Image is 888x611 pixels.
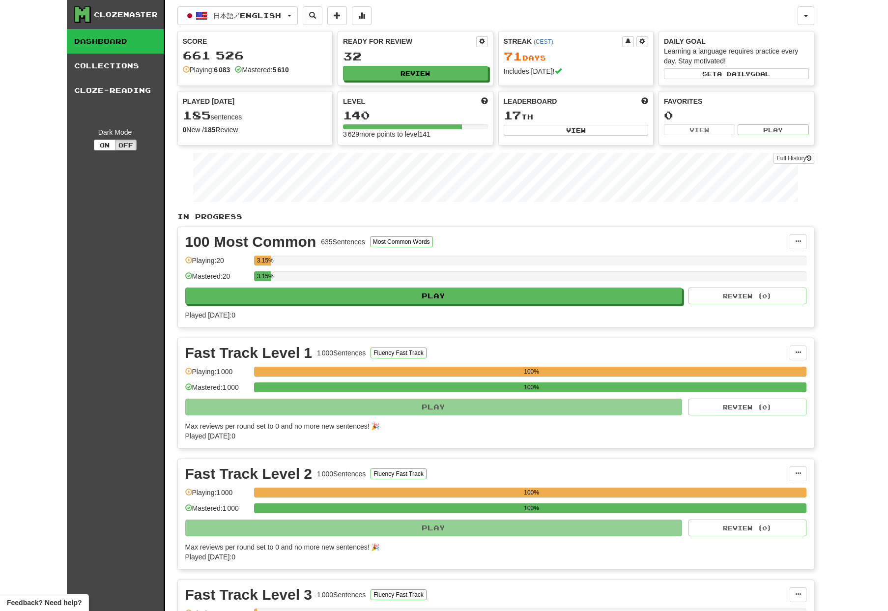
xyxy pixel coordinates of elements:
[773,153,814,164] a: Full History
[185,256,249,272] div: Playing: 20
[185,311,235,319] span: Played [DATE]: 0
[185,382,249,399] div: Mastered: 1 000
[738,124,809,135] button: Play
[717,70,750,77] span: a daily
[534,38,553,45] a: (CEST)
[185,271,249,288] div: Mastered: 20
[185,553,235,561] span: Played [DATE]: 0
[185,421,801,431] div: Max reviews per round set to 0 and no more new sentences! 🎉
[185,399,683,415] button: Play
[67,54,164,78] a: Collections
[504,49,522,63] span: 71
[213,11,281,20] span: 日本語 / English
[343,66,488,81] button: Review
[204,126,215,134] strong: 185
[183,65,230,75] div: Playing:
[177,212,814,222] p: In Progress
[185,432,235,440] span: Played [DATE]: 0
[664,46,809,66] div: Learning a language requires practice every day. Stay motivated!
[185,346,313,360] div: Fast Track Level 1
[504,36,623,46] div: Streak
[504,50,649,63] div: Day s
[664,124,735,135] button: View
[183,96,235,106] span: Played [DATE]
[257,256,271,265] div: 3.15%
[257,382,806,392] div: 100%
[371,589,426,600] button: Fluency Fast Track
[664,68,809,79] button: Seta dailygoal
[257,271,271,281] div: 3.15%
[183,125,328,135] div: New / Review
[303,6,322,25] button: Search sentences
[371,468,426,479] button: Fluency Fast Track
[688,520,806,536] button: Review (0)
[183,36,328,46] div: Score
[504,125,649,136] button: View
[317,590,366,600] div: 1 000 Sentences
[185,288,683,304] button: Play
[273,66,289,74] strong: 5 610
[67,78,164,103] a: Cloze-Reading
[317,469,366,479] div: 1 000 Sentences
[94,10,158,20] div: Clozemaster
[177,6,298,25] button: 日本語/English
[688,288,806,304] button: Review (0)
[94,140,115,150] button: On
[185,520,683,536] button: Play
[257,503,806,513] div: 100%
[504,66,649,76] div: Includes [DATE]!
[214,66,230,74] strong: 6 083
[185,234,316,249] div: 100 Most Common
[185,466,313,481] div: Fast Track Level 2
[664,36,809,46] div: Daily Goal
[641,96,648,106] span: This week in points, UTC
[370,236,433,247] button: Most Common Words
[74,127,156,137] div: Dark Mode
[343,129,488,139] div: 3 629 more points to level 141
[185,503,249,520] div: Mastered: 1 000
[185,367,249,383] div: Playing: 1 000
[185,587,313,602] div: Fast Track Level 3
[327,6,347,25] button: Add sentence to collection
[664,109,809,121] div: 0
[257,367,806,377] div: 100%
[664,96,809,106] div: Favorites
[504,96,557,106] span: Leaderboard
[343,50,488,62] div: 32
[185,542,801,552] div: Max reviews per round set to 0 and no more new sentences! 🎉
[185,488,249,504] div: Playing: 1 000
[257,488,806,497] div: 100%
[115,140,137,150] button: Off
[343,36,476,46] div: Ready for Review
[481,96,488,106] span: Score more points to level up
[183,108,211,122] span: 185
[504,109,649,122] div: th
[504,108,521,122] span: 17
[67,29,164,54] a: Dashboard
[183,49,328,61] div: 661 526
[688,399,806,415] button: Review (0)
[7,598,82,608] span: Open feedback widget
[371,348,426,358] button: Fluency Fast Track
[235,65,288,75] div: Mastered:
[183,126,187,134] strong: 0
[183,109,328,122] div: sentences
[352,6,372,25] button: More stats
[321,237,365,247] div: 635 Sentences
[343,96,365,106] span: Level
[317,348,366,358] div: 1 000 Sentences
[343,109,488,121] div: 140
